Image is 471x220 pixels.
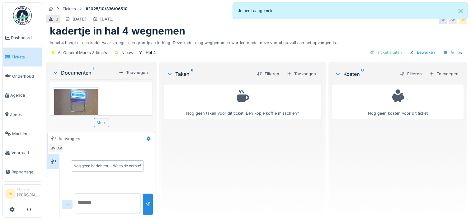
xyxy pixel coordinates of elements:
sup: 0 [361,70,364,78]
a: Tickets [3,48,42,67]
div: JV [459,15,467,24]
span: Dashboard [11,35,40,41]
a: JV Manager[PERSON_NAME] [5,187,40,202]
li: [PERSON_NAME] [17,187,40,200]
span: Zones [10,112,40,117]
span: Agenda [10,92,40,98]
img: svzl3slpgvfin3err05jrvufjcy3 [54,89,98,122]
a: Voorraad [3,143,42,163]
div: Meer [94,118,109,127]
div: Manager [17,187,40,192]
div: Filteren [255,70,282,78]
div: [DATE] [100,16,114,22]
div: Nog geen taken voor dit ticket. Een kopje koffie misschien? [168,87,317,116]
div: Nog geen berichten … Wees de eerste! [73,163,141,169]
div: Aanvragers [59,136,80,142]
div: in hal 4 hangt er een kader waar vroeger een grondplan in hing. Deze kader mag weggenomen worden ... [50,37,464,46]
li: JV [5,189,15,199]
a: Dashboard [3,28,42,48]
div: Acties [440,48,465,57]
span: Rapportage [12,169,40,175]
div: Kosten [335,70,395,78]
button: Close [454,3,468,19]
div: Tickets [63,6,76,12]
div: Nieuw [121,50,133,56]
span: Machines [12,131,40,137]
a: Zones [3,105,42,124]
div: Bewerken [407,48,438,57]
div: AP [55,144,64,153]
div: JV [49,144,58,153]
div: Documenten [52,69,116,76]
a: Agenda [3,86,42,105]
div: AP [449,15,457,24]
div: Filteren [397,70,424,78]
div: Ticket sluiten [367,48,404,57]
div: Taken [167,70,252,78]
sup: 0 [191,70,194,78]
span: Voorraad [12,150,40,156]
div: 6. General Marks & Idea's [58,50,107,56]
div: Toevoegen [427,70,461,78]
sup: 1 [93,69,94,76]
div: Toevoegen [284,70,318,78]
div: Nog geen kosten voor dit ticket [336,87,459,116]
a: Machines [3,124,42,143]
div: 3 [56,16,58,22]
div: [DATE] [73,16,86,22]
img: Badge_color-CXgf-gQk.svg [13,6,32,25]
div: AP [439,15,447,24]
span: Onderhoud [12,73,40,79]
div: Toevoegen [116,68,150,77]
div: Je bent aangemeld. [233,2,468,19]
h1: kadertje in hal 4 wegnemen [50,25,185,37]
a: Rapportage [3,163,42,182]
div: Hal 4 [146,50,156,56]
a: Onderhoud [3,66,42,86]
span: Tickets [12,54,40,60]
strong: #2025/10/336/06510 [83,6,130,12]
